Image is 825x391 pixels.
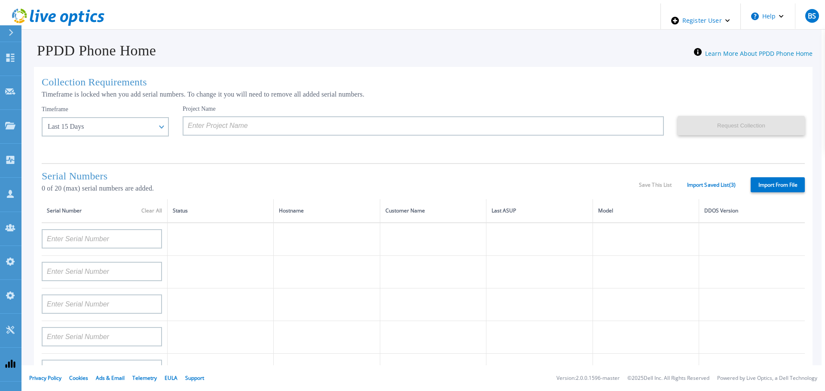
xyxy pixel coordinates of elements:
a: Import Saved List ( 3 ) [687,182,736,188]
label: Import From File [751,177,805,192]
a: EULA [165,374,177,382]
h1: PPDD Phone Home [25,42,156,59]
div: Last 15 Days [48,123,153,130]
th: Customer Name [380,199,486,223]
input: Enter Serial Number [42,294,162,314]
input: Enter Project Name [183,116,664,136]
input: Enter Serial Number [42,327,162,346]
li: Powered by Live Optics, a Dell Technology [717,376,817,381]
a: Ads & Email [96,374,125,382]
label: Project Name [183,106,216,112]
a: Telemetry [132,374,157,382]
li: Version: 2.0.0.1596-master [556,376,620,381]
th: Status [168,199,274,223]
div: Serial Number [47,206,162,215]
p: Timeframe is locked when you add serial numbers. To change it you will need to remove all added s... [42,91,805,98]
a: Privacy Policy [29,374,61,382]
th: DDOS Version [699,199,805,223]
h1: Serial Numbers [42,170,639,182]
span: BS [808,12,816,19]
a: Cookies [69,374,88,382]
th: Hostname [274,199,380,223]
p: 0 of 20 (max) serial numbers are added. [42,185,639,192]
input: Enter Serial Number [42,360,162,379]
a: Learn More About PPDD Phone Home [705,49,813,58]
li: © 2025 Dell Inc. All Rights Reserved [627,376,709,381]
th: Model [593,199,699,223]
div: Register User [661,3,740,38]
label: Timeframe [42,106,68,113]
input: Enter Serial Number [42,229,162,249]
h1: Collection Requirements [42,76,805,88]
input: Enter Serial Number [42,262,162,281]
th: Last ASUP [486,199,593,223]
button: Help [741,3,794,29]
a: Support [185,374,204,382]
button: Request Collection [678,116,805,135]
